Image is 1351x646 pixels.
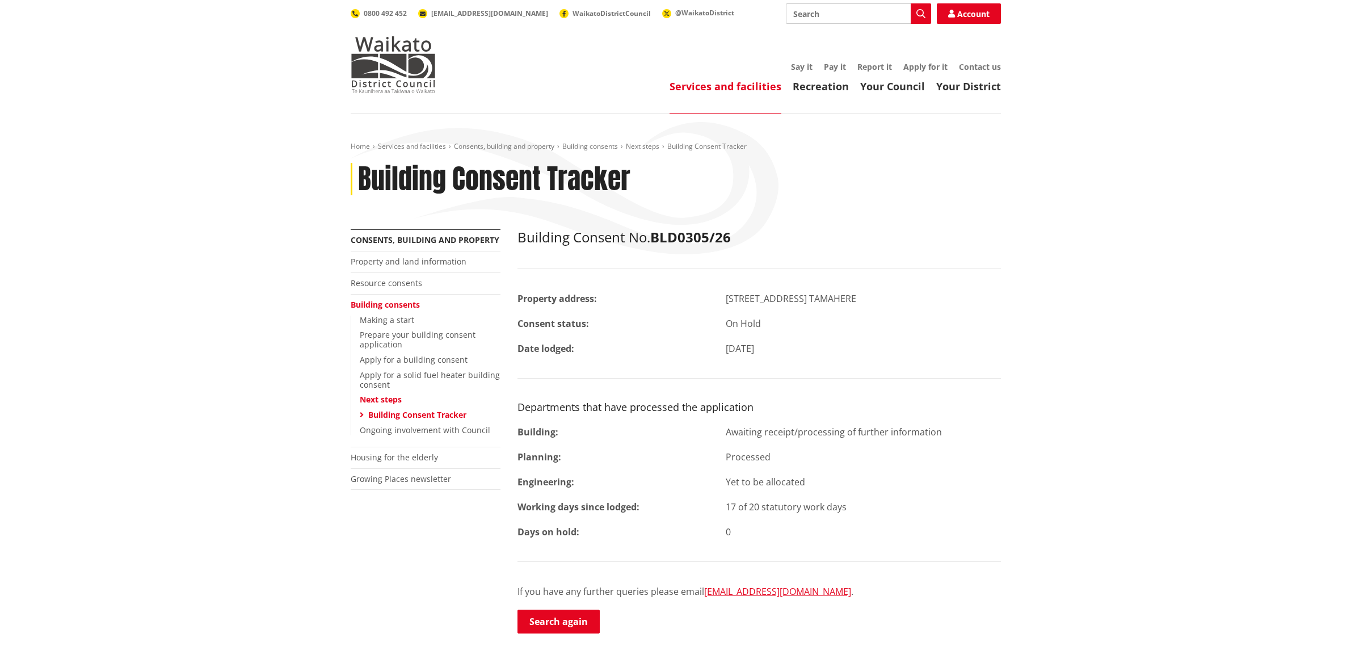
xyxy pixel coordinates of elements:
[351,141,370,151] a: Home
[351,278,422,288] a: Resource consents
[650,228,731,246] strong: BLD0305/26
[717,500,1009,514] div: 17 of 20 statutory work days
[936,79,1001,93] a: Your District
[824,61,846,72] a: Pay it
[717,425,1009,439] div: Awaiting receipt/processing of further information
[360,370,500,390] a: Apply for a solid fuel heater building consent​
[717,525,1009,539] div: 0
[358,163,630,196] h1: Building Consent Tracker
[717,450,1009,464] div: Processed
[351,142,1001,152] nav: breadcrumb
[360,329,475,350] a: Prepare your building consent application
[351,256,466,267] a: Property and land information
[418,9,548,18] a: [EMAIL_ADDRESS][DOMAIN_NAME]
[857,61,892,72] a: Report it
[378,141,446,151] a: Services and facilities
[351,473,451,484] a: Growing Places newsletter
[360,314,414,325] a: Making a start
[562,141,618,151] a: Building consents
[717,317,1009,330] div: On Hold
[360,425,490,435] a: Ongoing involvement with Council
[517,476,574,488] strong: Engineering:
[959,61,1001,72] a: Contact us
[351,299,420,310] a: Building consents
[517,451,561,463] strong: Planning:
[517,426,558,438] strong: Building:
[559,9,651,18] a: WaikatoDistrictCouncil
[1299,598,1340,639] iframe: Messenger Launcher
[793,79,849,93] a: Recreation
[517,229,1001,246] h2: Building Consent No.
[626,141,659,151] a: Next steps
[351,9,407,18] a: 0800 492 452
[351,452,438,463] a: Housing for the elderly
[368,409,466,420] a: Building Consent Tracker
[431,9,548,18] span: [EMAIL_ADDRESS][DOMAIN_NAME]
[364,9,407,18] span: 0800 492 452
[517,292,597,305] strong: Property address:
[517,585,1001,598] p: If you have any further queries please email .
[717,342,1009,355] div: [DATE]
[675,8,734,18] span: @WaikatoDistrict
[517,610,600,634] a: Search again
[667,141,747,151] span: Building Consent Tracker
[662,8,734,18] a: @WaikatoDistrict
[670,79,781,93] a: Services and facilities
[517,317,589,330] strong: Consent status:
[717,292,1009,305] div: [STREET_ADDRESS] TAMAHERE
[517,501,639,513] strong: Working days since lodged:
[860,79,925,93] a: Your Council
[786,3,931,24] input: Search input
[573,9,651,18] span: WaikatoDistrictCouncil
[517,401,1001,414] h3: Departments that have processed the application
[903,61,948,72] a: Apply for it
[704,585,851,598] a: [EMAIL_ADDRESS][DOMAIN_NAME]
[351,36,436,93] img: Waikato District Council - Te Kaunihera aa Takiwaa o Waikato
[454,141,554,151] a: Consents, building and property
[360,394,402,405] a: Next steps
[517,342,574,355] strong: Date lodged:
[517,526,579,538] strong: Days on hold:
[717,475,1009,489] div: Yet to be allocated
[351,234,499,245] a: Consents, building and property
[360,354,468,365] a: Apply for a building consent
[937,3,1001,24] a: Account
[791,61,813,72] a: Say it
